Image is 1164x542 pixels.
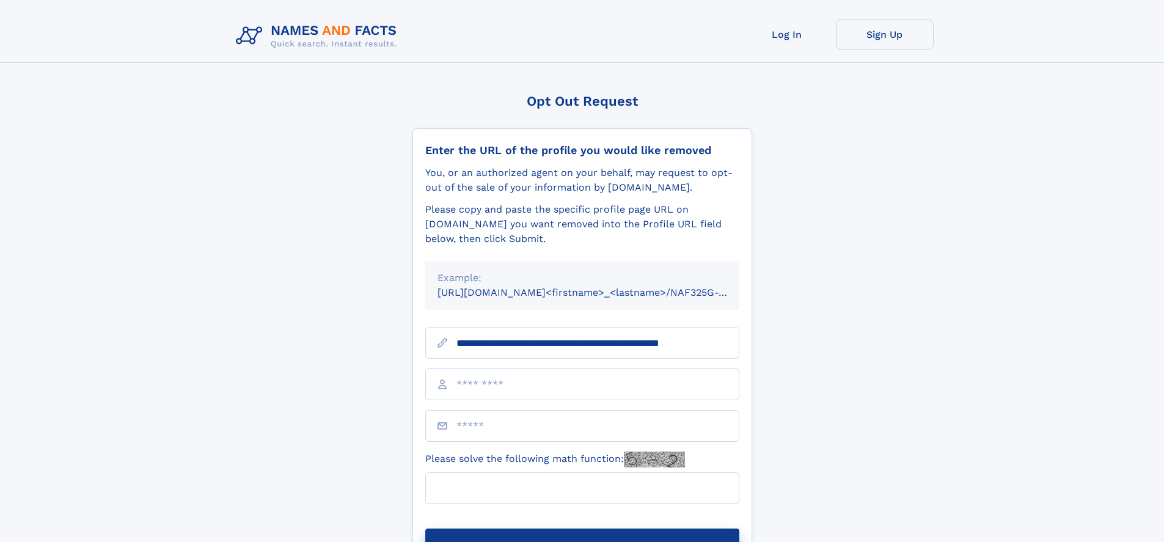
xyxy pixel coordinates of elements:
img: Logo Names and Facts [231,20,407,53]
div: Opt Out Request [412,93,752,109]
a: Sign Up [836,20,934,49]
div: Please copy and paste the specific profile page URL on [DOMAIN_NAME] you want removed into the Pr... [425,202,739,246]
div: Example: [437,271,727,285]
a: Log In [738,20,836,49]
label: Please solve the following math function: [425,452,685,467]
small: [URL][DOMAIN_NAME]<firstname>_<lastname>/NAF325G-xxxxxxxx [437,287,763,298]
div: You, or an authorized agent on your behalf, may request to opt-out of the sale of your informatio... [425,166,739,195]
div: Enter the URL of the profile you would like removed [425,144,739,157]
